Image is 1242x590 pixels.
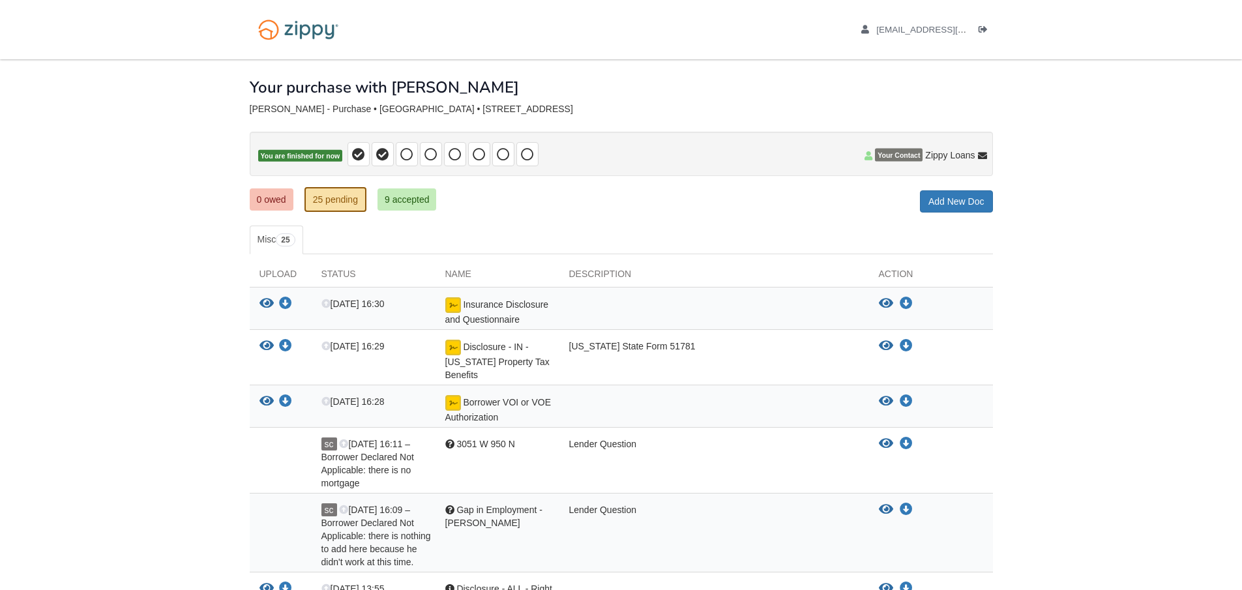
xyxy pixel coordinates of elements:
span: [DATE] 16:30 [321,299,385,309]
img: Document fully signed [445,340,461,355]
a: 25 pending [304,187,366,212]
button: View Disclosure - IN - Indiana Property Tax Benefits [879,340,893,353]
a: Download Disclosure - IN - Indiana Property Tax Benefits [900,341,913,351]
div: Action [869,267,993,287]
div: Status [312,267,436,287]
button: View Borrower VOI or VOE Authorization [879,395,893,408]
span: 3051 W 950 N [456,439,515,449]
div: Lender Question [559,503,869,568]
button: View Disclosure - IN - Indiana Property Tax Benefits [259,340,274,353]
div: [US_STATE] State Form 51781 [559,340,869,381]
span: [DATE] 16:09 – Borrower Declared Not Applicable: there is nothing to add here because he didn't w... [321,505,431,567]
span: 25 [276,233,295,246]
span: sc [321,437,337,450]
a: Add New Doc [920,190,993,213]
span: [DATE] 16:11 – Borrower Declared Not Applicable: there is no mortgage [321,439,414,488]
h1: Your purchase with [PERSON_NAME] [250,79,519,96]
a: Download Insurance Disclosure and Questionnaire [279,299,292,310]
span: Borrower VOI or VOE Authorization [445,397,551,422]
a: 9 accepted [377,188,437,211]
button: View Insurance Disclosure and Questionnaire [879,297,893,310]
a: Download Disclosure - IN - Indiana Property Tax Benefits [279,342,292,352]
span: dcleman86@gmail.com [876,25,1026,35]
span: Gap in Employment - [PERSON_NAME] [445,505,542,528]
a: Download Borrower VOI or VOE Authorization [279,397,292,407]
div: Description [559,267,869,287]
a: edit profile [861,25,1026,38]
a: 0 owed [250,188,293,211]
button: View Insurance Disclosure and Questionnaire [259,297,274,311]
button: View Borrower VOI or VOE Authorization [259,395,274,409]
a: Log out [979,25,993,38]
div: Upload [250,267,312,287]
span: sc [321,503,337,516]
a: Download Borrower VOI or VOE Authorization [900,396,913,407]
span: Zippy Loans [925,149,975,162]
img: Document fully signed [445,395,461,411]
span: Your Contact [875,149,923,162]
button: View Gap in Employment - Damien [879,503,893,516]
div: Lender Question [559,437,869,490]
span: You are finished for now [258,150,343,162]
a: Download 3051 W 950 N [900,439,913,449]
button: View 3051 W 950 N [879,437,893,450]
div: Name [436,267,559,287]
span: [DATE] 16:28 [321,396,385,407]
img: Logo [250,13,347,46]
a: Download Insurance Disclosure and Questionnaire [900,299,913,309]
a: Download Gap in Employment - Damien [900,505,913,515]
a: Misc [250,226,303,254]
span: Insurance Disclosure and Questionnaire [445,299,549,325]
div: [PERSON_NAME] - Purchase • [GEOGRAPHIC_DATA] • [STREET_ADDRESS] [250,104,993,115]
img: Document fully signed [445,297,461,313]
span: [DATE] 16:29 [321,341,385,351]
span: Disclosure - IN - [US_STATE] Property Tax Benefits [445,342,550,380]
